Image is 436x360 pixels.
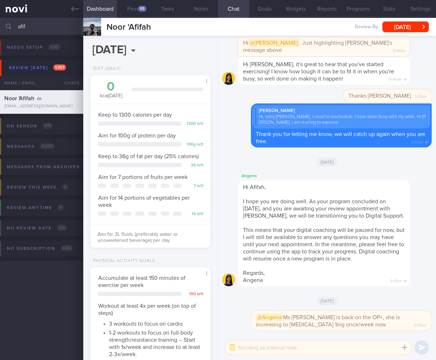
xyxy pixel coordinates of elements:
[5,223,69,233] div: No review date
[98,303,196,316] span: Workout at least 4x per week (on top of steps)
[317,297,337,305] span: [DATE]
[256,313,283,321] span: @Angena
[57,225,67,231] span: 0 / 2
[355,24,378,30] span: Review By
[415,92,427,99] span: 12:01pm
[109,318,203,327] li: 3 workouts to focus on cardio
[382,21,429,32] button: [DATE]
[40,143,55,149] span: 0 / 292
[5,162,96,172] div: Messages from Archived
[98,133,176,138] span: Aim for 100g of protein per day
[90,258,155,264] div: Physical Activity Goals
[185,121,203,127] div: 1300 left
[185,163,203,168] div: 36 left
[138,6,147,12] div: 95
[5,244,75,253] div: No subscription
[393,47,405,53] span: 10:45am
[62,184,68,190] span: 0
[55,76,83,90] div: Chats
[4,96,34,101] span: Noor 'Afifah
[185,184,203,189] div: 7 left
[243,184,266,190] span: Hi Afifah,
[389,75,402,82] span: 10:46am
[317,158,337,166] span: [DATE]
[98,154,199,159] span: Keep to 36g of fat per day (25% calories)
[348,93,411,99] span: Thanks [PERSON_NAME]
[109,327,203,358] li: 1-2 workouts to focus on full-body strength/resistance training -- Start with 1x/week and increas...
[411,138,423,145] span: 5:56pm
[256,313,400,327] span: Ms [PERSON_NAME] is back on the OP+, she is increasing to [MEDICAL_DATA] 1mg once/week now
[243,277,263,283] span: Angena
[4,104,79,109] div: [EMAIL_ADDRESS][DOMAIN_NAME]
[185,292,203,297] div: 150 left
[243,270,265,276] span: Regards,
[255,108,427,114] div: [PERSON_NAME]
[98,275,185,288] span: Accumulate at least 150 minutes of exercise per week
[58,204,64,210] span: 0
[255,114,427,126] div: Hi, sorry [PERSON_NAME]. I need to reschedule. I have been busy with my work. Hi [PERSON_NAME], i...
[61,245,73,251] span: 0 / 66
[243,62,394,82] span: Hi [PERSON_NAME], it's great to hear that you've started exercising! I know how tough it can be t...
[98,112,172,118] span: Keep to 1300 calories per day
[5,43,62,52] div: Needs setup
[53,64,66,70] span: 1 / 387
[5,121,54,131] div: On sensor
[185,142,203,147] div: 100 g left
[413,321,427,328] span: 12:55pm
[43,123,53,129] span: 0 / 9
[98,195,190,208] span: Aim for 14 portions of vegetables per week
[98,81,124,93] div: 0
[185,211,203,217] div: 14 left
[106,23,151,31] span: Noor 'Afifah
[243,227,405,262] span: This means that your digital coaching will be paused for now, but I will still be available to an...
[238,172,432,180] div: Angena
[90,66,121,72] div: Diet (Daily)
[48,44,60,50] span: 0 / 85
[256,131,425,144] span: Thank you for letting me know, we will catch up again when you are free.
[243,199,404,219] span: I hope you are doing well. As your program concluded on [DATE], and you are awaiting your review ...
[7,63,68,73] div: Review [DATE]
[98,81,124,99] div: kcal [DATE]
[98,232,178,243] span: Aim for 3L fluids (preferably water or unsweetened beverage) per day
[390,277,402,283] span: 5:43pm
[5,203,65,213] div: Review anytime
[5,183,70,192] div: Review this week
[248,39,299,47] span: @[PERSON_NAME]
[98,174,188,180] span: Aim for 7 portions of fruits per week
[5,142,56,151] div: Messages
